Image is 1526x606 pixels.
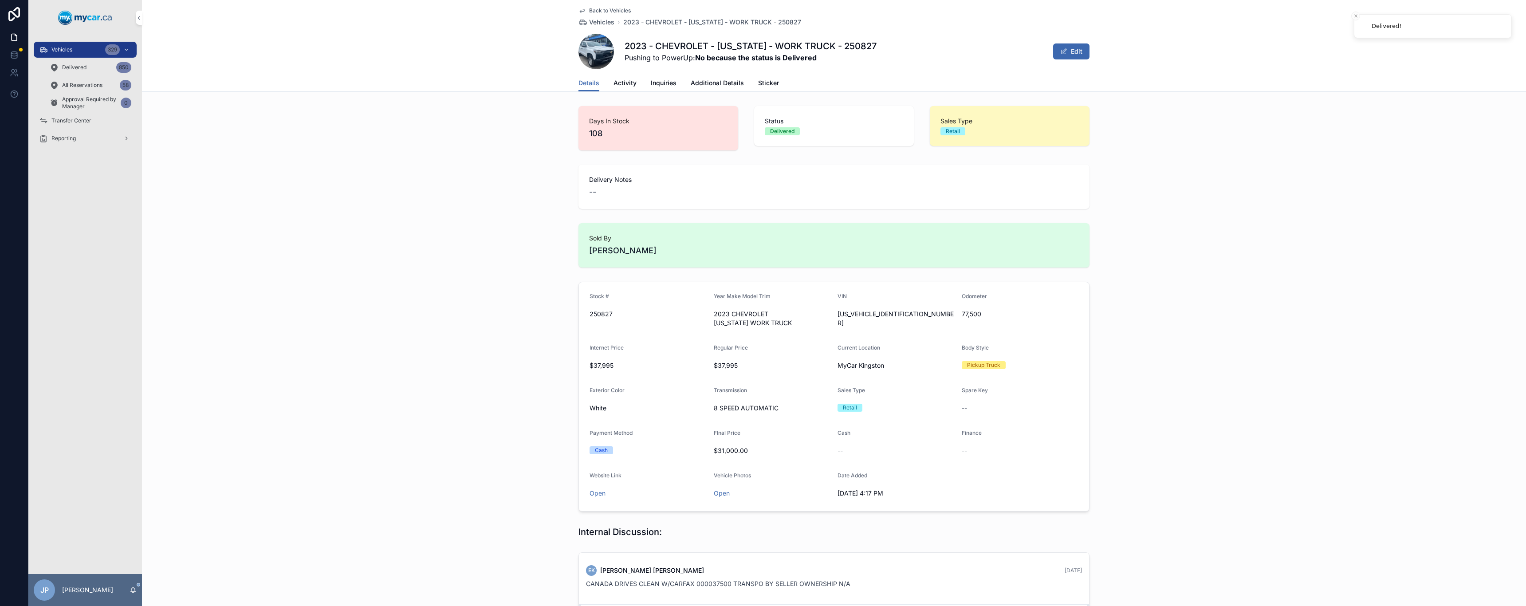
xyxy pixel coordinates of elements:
[962,446,967,455] span: --
[34,130,137,146] a: Reporting
[589,175,1079,184] span: Delivery Notes
[940,117,1079,126] span: Sales Type
[62,586,113,594] p: [PERSON_NAME]
[44,77,137,93] a: All Reservations58
[589,127,728,140] span: 108
[588,567,595,574] span: EK
[44,95,137,111] a: Approval Required by Manager0
[714,344,748,351] span: Regular Price
[614,75,637,93] a: Activity
[62,64,87,71] span: Delivered
[589,234,1079,243] span: Sold By
[51,135,76,142] span: Reporting
[838,446,843,455] span: --
[651,79,676,87] span: Inquiries
[590,489,606,497] a: Open
[625,40,877,52] h1: 2023 - CHEVROLET - [US_STATE] - WORK TRUCK - 250827
[838,361,884,370] span: MyCar Kingston
[838,387,865,394] span: Sales Type
[578,7,631,14] a: Back to Vehicles
[590,404,606,413] span: White
[651,75,676,93] a: Inquiries
[590,293,609,299] span: Stock #
[578,526,662,538] h1: Internal Discussion:
[62,96,117,110] span: Approval Required by Manager
[714,472,751,479] span: Vehicle Photos
[770,127,794,135] div: Delivered
[714,446,831,455] span: $31,000.00
[590,361,707,370] span: $37,995
[765,117,903,126] span: Status
[121,98,131,108] div: 0
[578,75,599,92] a: Details
[625,52,877,63] span: Pushing to PowerUp:
[120,80,131,91] div: 58
[586,580,850,587] span: CANADA DRIVES CLEAN W/CARFAX 000037500 TRANSPO BY SELLER OWNERSHIP N/A
[691,75,744,93] a: Additional Details
[962,429,982,436] span: Finance
[614,79,637,87] span: Activity
[58,11,112,25] img: App logo
[590,429,633,436] span: Payment Method
[590,387,625,394] span: Exterior Color
[962,404,967,413] span: --
[967,361,1000,369] div: Pickup Truck
[1351,12,1360,20] button: Close toast
[962,293,987,299] span: Odometer
[578,18,614,27] a: Vehicles
[838,293,847,299] span: VIN
[62,82,102,89] span: All Reservations
[590,344,624,351] span: Internet Price
[589,7,631,14] span: Back to Vehicles
[34,42,137,58] a: Vehicles329
[578,79,599,87] span: Details
[838,489,955,498] span: [DATE] 4:17 PM
[838,472,867,479] span: Date Added
[34,113,137,129] a: Transfer Center
[714,387,747,394] span: Transmission
[714,404,831,413] span: 8 SPEED AUTOMATIC
[714,489,730,497] a: Open
[1065,567,1082,574] span: [DATE]
[962,344,989,351] span: Body Style
[695,53,817,62] strong: No because the status is Delivered
[589,117,728,126] span: Days In Stock
[595,446,608,454] div: Cash
[1372,22,1401,31] div: Delivered!
[714,310,831,327] span: 2023 CHEVROLET [US_STATE] WORK TRUCK
[600,566,704,575] span: [PERSON_NAME] [PERSON_NAME]
[51,46,72,53] span: Vehicles
[843,404,857,412] div: Retail
[51,117,91,124] span: Transfer Center
[714,361,831,370] span: $37,995
[714,293,771,299] span: Year Make Model Trim
[105,44,120,55] div: 329
[758,75,779,93] a: Sticker
[838,310,955,327] span: [US_VEHICLE_IDENTIFICATION_NUMBER]
[590,310,707,319] span: 250827
[589,18,614,27] span: Vehicles
[28,35,142,158] div: scrollable content
[44,59,137,75] a: Delivered850
[1053,43,1089,59] button: Edit
[590,472,621,479] span: Website Link
[714,429,740,436] span: FInal Price
[589,186,596,198] span: --
[962,387,988,394] span: Spare Key
[838,344,880,351] span: Current Location
[962,310,1079,319] span: 77,500
[40,585,49,595] span: JP
[946,127,960,135] div: Retail
[838,429,850,436] span: Cash
[116,62,131,73] div: 850
[623,18,801,27] a: 2023 - CHEVROLET - [US_STATE] - WORK TRUCK - 250827
[758,79,779,87] span: Sticker
[691,79,744,87] span: Additional Details
[589,244,657,257] span: [PERSON_NAME]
